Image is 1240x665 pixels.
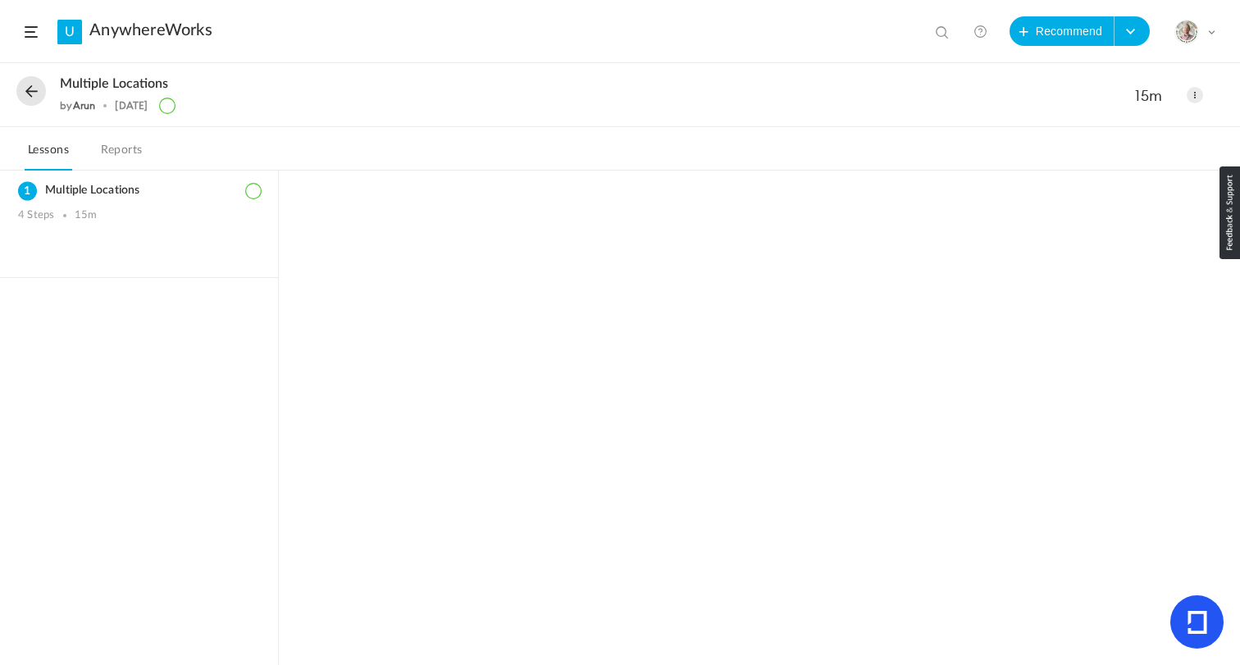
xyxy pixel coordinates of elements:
h3: Multiple Locations [18,184,260,198]
div: by [60,100,95,112]
img: loop_feedback_btn.png [1219,166,1240,259]
a: Lessons [25,139,72,171]
img: julia-s-version-gybnm-profile-picture-frame-2024-template-16.png [1175,20,1198,43]
span: Multiple Locations [60,76,168,92]
div: [DATE] [115,100,148,112]
div: 4 Steps [18,209,54,222]
button: Recommend [1010,16,1115,46]
a: Reports [98,139,146,171]
a: AnywhereWorks [89,20,212,40]
a: U [57,20,82,44]
span: 15m [1135,86,1170,105]
div: 15m [75,209,98,222]
a: Arun [73,99,96,112]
